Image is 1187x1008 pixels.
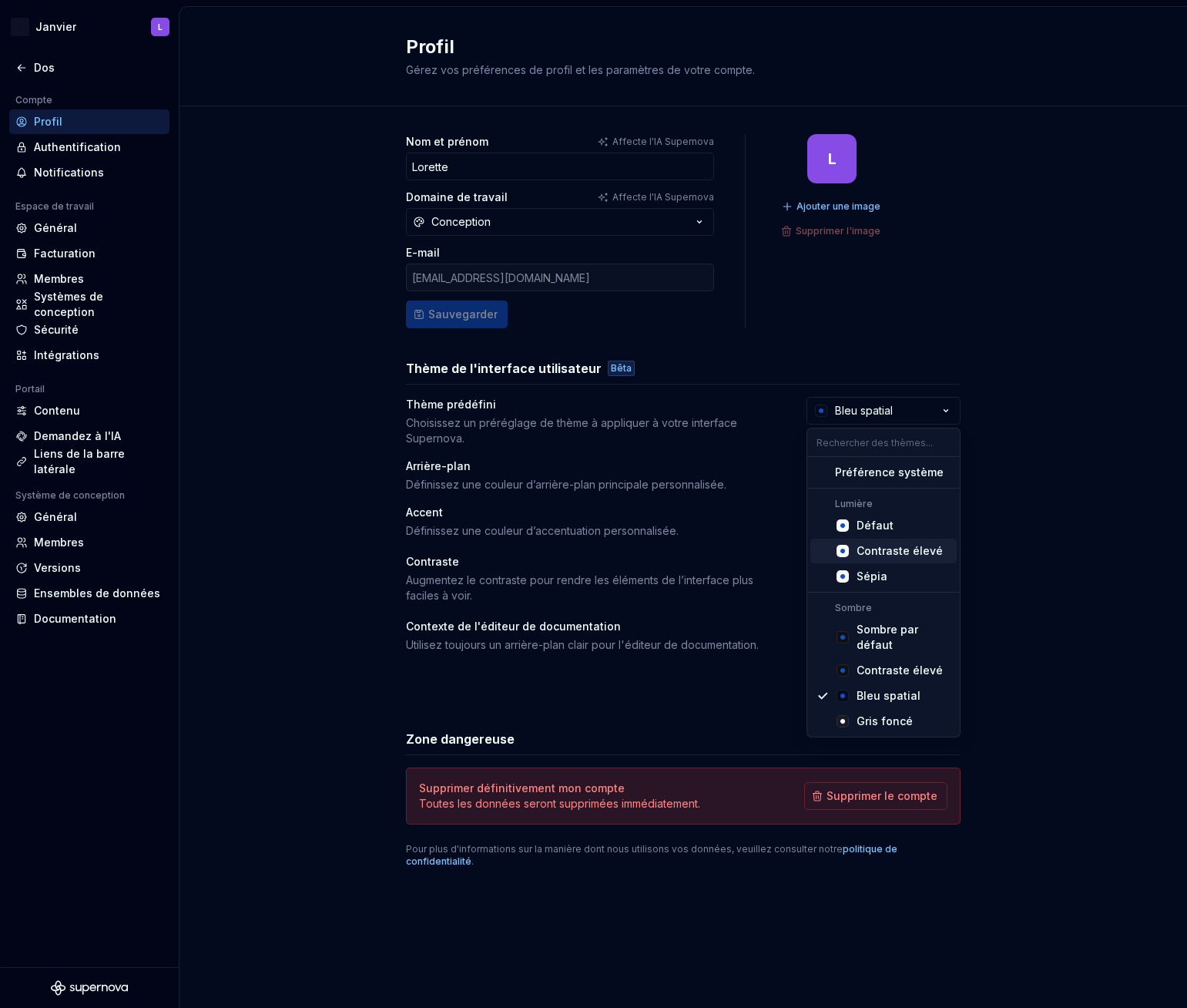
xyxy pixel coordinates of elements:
[807,428,960,456] input: Rechercher des thèmes...
[9,449,169,474] a: Liens de la barre latérale
[34,561,81,574] font: Versions
[807,457,960,737] div: Rechercher des thèmes...
[796,200,880,212] font: Ajouter une image
[777,196,887,217] button: Ajouter une image
[9,318,169,342] a: Sécurité
[9,216,169,240] a: Général
[612,136,714,147] font: Affecte l'IA Supernova
[9,505,169,529] a: Général
[34,586,160,600] font: Ensembles de données
[9,606,169,631] a: Documentation
[34,140,121,153] font: Authentification
[406,524,679,537] font: Définissez une couleur d’accentuation personnalisée.
[15,200,94,212] font: Espace de travail
[406,620,621,633] font: Contexte de l'éditeur de documentation
[406,555,459,568] font: Contraste
[34,290,103,318] font: Systèmes de conception
[3,10,176,44] button: JJanvierL
[9,556,169,580] a: Versions
[51,980,128,996] svg: Logo Supernova
[9,109,169,134] a: Profil
[406,843,897,867] a: politique de confidentialité
[9,55,169,80] a: Dos
[419,797,700,810] font: Toutes les données seront supprimées immédiatement.
[827,789,937,802] font: Supprimer le compte
[406,416,737,445] font: Choisissez un préréglage de thème à appliquer à votre interface Supernova.
[34,447,125,475] font: Liens de la barre latérale
[612,191,714,203] font: Affecte l'IA Supernova
[34,61,55,74] font: Dos
[857,519,894,532] font: Défaut
[9,530,169,555] a: Membres
[406,246,440,259] font: E-mail
[857,689,920,702] font: Bleu spatial
[9,398,169,423] a: Contenu
[34,404,80,417] font: Contenu
[406,638,759,651] font: Utilisez toujours un arrière-plan clair pour l'éditeur de documentation.
[35,20,76,33] font: Janvier
[804,782,947,810] button: Supprimer le compte
[34,323,79,336] font: Sécurité
[406,135,488,148] font: Nom et prénom
[611,362,632,374] font: Bêta
[828,150,837,168] font: L
[419,781,625,795] font: Supprimer définitivement mon compte
[34,221,77,234] font: Général
[9,292,169,317] a: Systèmes de conception
[9,424,169,449] a: Demandez à l'IA
[34,115,62,128] font: Profil
[431,215,491,228] font: Conception
[406,506,443,519] font: Accent
[806,397,961,425] button: Bleu spatial
[406,35,454,58] font: Profil
[15,383,45,395] font: Portail
[835,404,893,417] font: Bleu spatial
[857,714,913,727] font: Gris foncé
[406,573,753,602] font: Augmentez le contraste pour rendre les éléments de l’interface plus faciles à voir.
[34,247,96,260] font: Facturation
[406,459,471,472] font: Arrière-plan
[34,348,99,361] font: Intégrations
[9,241,169,266] a: Facturation
[15,489,125,501] font: Système de conception
[406,398,496,411] font: Thème prédéfini
[857,570,887,583] font: Sépia
[34,612,116,625] font: Documentation
[406,478,726,491] font: Définissez une couleur d’arrière-plan principale personnalisée.
[835,465,944,479] font: Préférence système
[406,361,602,376] font: Thème de l'interface utilisateur
[9,267,169,291] a: Membres
[857,623,918,651] font: Sombre par défaut
[9,343,169,368] a: Intégrations
[34,272,84,285] font: Membres
[34,510,77,523] font: Général
[406,843,843,855] font: Pour plus d'informations sur la manière dont nous utilisons vos données, veuillez consulter notre
[835,602,872,613] font: Sombre
[9,581,169,606] a: Ensembles de données
[857,664,943,677] font: Contraste élevé
[406,731,515,747] font: Zone dangereuse
[34,536,84,549] font: Membres
[406,63,755,76] font: Gérez vos préférences de profil et les paramètres de votre compte.
[835,498,873,509] font: Lumière
[18,23,22,31] font: J
[9,160,169,185] a: Notifications
[158,22,163,32] font: L
[15,94,52,106] font: Compte
[406,190,508,203] font: Domaine de travail
[34,166,104,179] font: Notifications
[471,855,474,867] font: .
[857,544,943,557] font: Contraste élevé
[34,429,121,442] font: Demandez à l'IA
[9,135,169,160] a: Authentification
